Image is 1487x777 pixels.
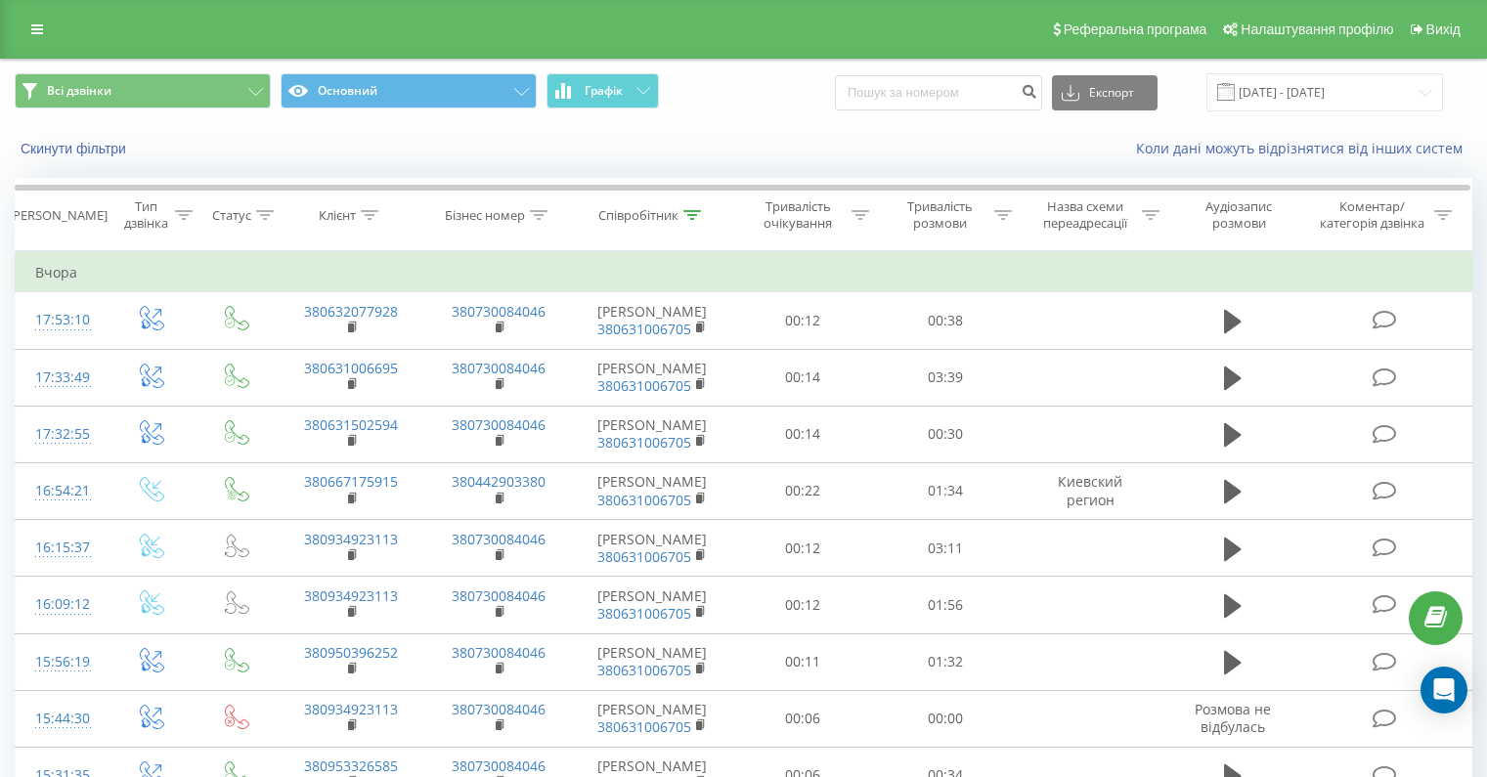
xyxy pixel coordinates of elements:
span: Розмова не відбулась [1195,700,1271,736]
td: Вчора [16,253,1472,292]
button: Експорт [1052,75,1158,110]
button: Всі дзвінки [15,73,271,108]
div: Бізнес номер [445,207,525,224]
input: Пошук за номером [835,75,1042,110]
div: Коментар/категорія дзвінка [1315,198,1429,232]
div: 17:33:49 [35,359,87,397]
td: [PERSON_NAME] [573,577,732,633]
td: 00:14 [732,349,874,406]
a: 380631006705 [597,320,691,338]
td: 00:12 [732,520,874,577]
button: Скинути фільтри [15,140,136,157]
span: Налаштування профілю [1241,22,1393,37]
a: 380631006705 [597,717,691,736]
div: Тривалість очікування [750,198,848,232]
td: 00:06 [732,690,874,747]
td: 00:14 [732,406,874,462]
button: Основний [281,73,537,108]
a: 380667175915 [304,472,398,491]
div: Аудіозапис розмови [1182,198,1296,232]
a: 380950396252 [304,643,398,662]
span: Реферальна програма [1064,22,1207,37]
span: Вихід [1426,22,1461,37]
a: 380631006705 [597,433,691,452]
td: 01:32 [874,633,1016,690]
div: [PERSON_NAME] [9,207,108,224]
a: 380631502594 [304,415,398,434]
div: 15:56:19 [35,643,87,681]
div: 16:09:12 [35,585,87,624]
a: Коли дані можуть відрізнятися вiд інших систем [1136,139,1472,157]
div: Співробітник [598,207,678,224]
span: Всі дзвінки [47,83,111,99]
a: 380730084046 [452,415,546,434]
button: Графік [547,73,659,108]
a: 380934923113 [304,530,398,548]
div: 15:44:30 [35,700,87,738]
a: 380631006695 [304,359,398,377]
td: 01:56 [874,577,1016,633]
td: 00:12 [732,577,874,633]
div: 16:54:21 [35,472,87,510]
td: 00:11 [732,633,874,690]
a: 380442903380 [452,472,546,491]
a: 380631006705 [597,661,691,679]
span: Графік [585,84,623,98]
div: Назва схеми переадресації [1034,198,1137,232]
div: 17:53:10 [35,301,87,339]
div: 16:15:37 [35,529,87,567]
td: 03:39 [874,349,1016,406]
a: 380730084046 [452,756,546,775]
td: 00:12 [732,292,874,349]
a: 380934923113 [304,700,398,718]
td: [PERSON_NAME] [573,633,732,690]
a: 380730084046 [452,359,546,377]
div: Тривалість розмови [892,198,989,232]
td: [PERSON_NAME] [573,292,732,349]
td: 00:30 [874,406,1016,462]
a: 380730084046 [452,700,546,718]
a: 380631006705 [597,604,691,623]
div: Статус [212,207,251,224]
a: 380632077928 [304,302,398,321]
td: Киевский регион [1016,462,1163,519]
td: 00:38 [874,292,1016,349]
a: 380730084046 [452,643,546,662]
a: 380730084046 [452,586,546,605]
td: 01:34 [874,462,1016,519]
a: 380934923113 [304,586,398,605]
td: [PERSON_NAME] [573,462,732,519]
td: [PERSON_NAME] [573,520,732,577]
div: 17:32:55 [35,415,87,453]
td: 00:00 [874,690,1016,747]
a: 380953326585 [304,756,398,775]
a: 380631006705 [597,376,691,395]
div: Open Intercom Messenger [1421,667,1467,713]
td: [PERSON_NAME] [573,690,732,747]
a: 380730084046 [452,530,546,548]
td: 00:22 [732,462,874,519]
a: 380631006705 [597,491,691,509]
td: 03:11 [874,520,1016,577]
td: [PERSON_NAME] [573,349,732,406]
div: Клієнт [319,207,356,224]
td: [PERSON_NAME] [573,406,732,462]
a: 380631006705 [597,547,691,566]
div: Тип дзвінка [123,198,169,232]
a: 380730084046 [452,302,546,321]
